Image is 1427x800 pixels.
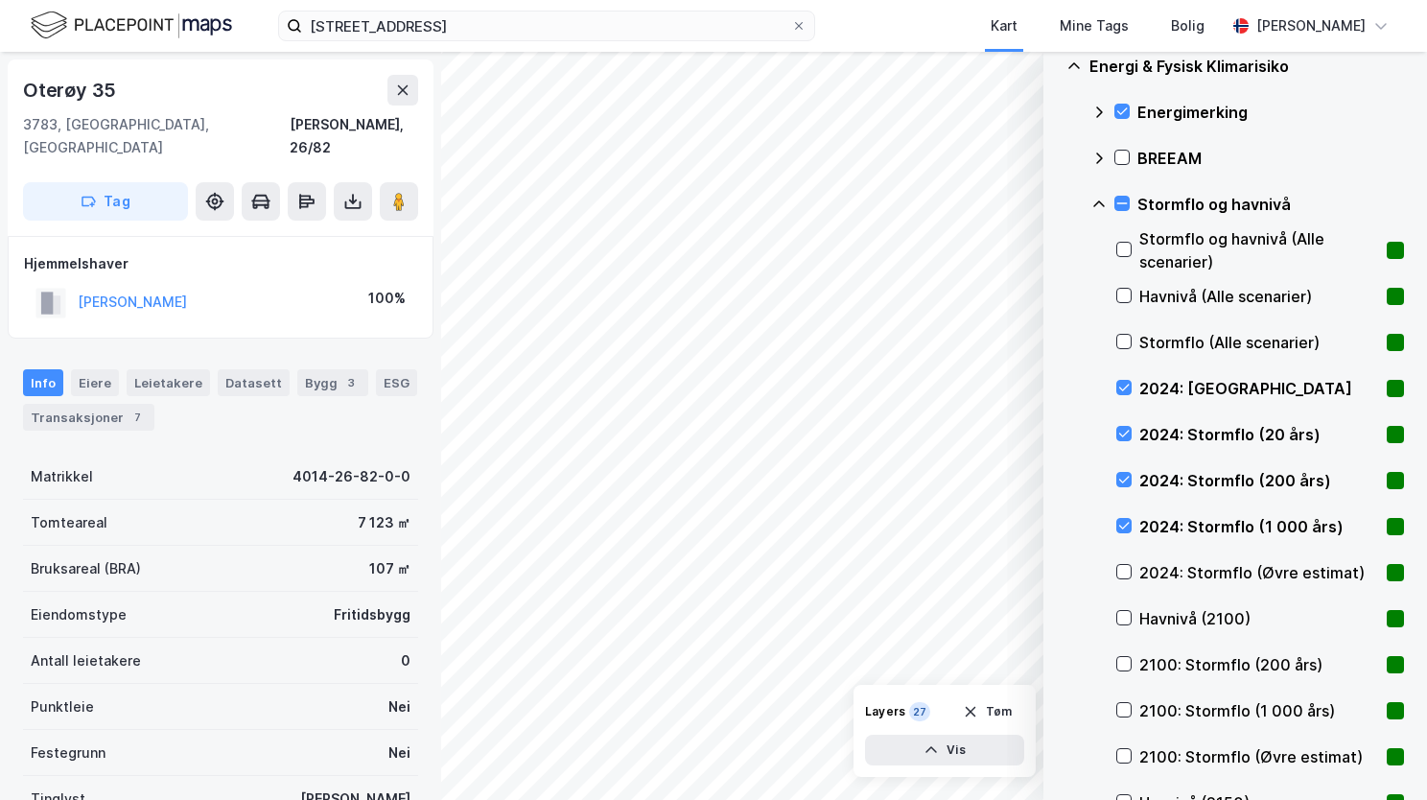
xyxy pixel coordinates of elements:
div: Tomteareal [31,511,107,534]
div: Info [23,369,63,396]
div: Bruksareal (BRA) [31,557,141,580]
div: Festegrunn [31,741,105,765]
button: Tøm [950,696,1024,727]
div: Bygg [297,369,368,396]
button: Vis [865,735,1024,765]
div: Fritidsbygg [334,603,410,626]
div: Hjemmelshaver [24,252,417,275]
div: 3 [341,373,361,392]
div: Energi & Fysisk Klimarisiko [1089,55,1404,78]
div: Havnivå (Alle scenarier) [1139,285,1379,308]
div: Stormflo og havnivå (Alle scenarier) [1139,227,1379,273]
div: Matrikkel [31,465,93,488]
button: Tag [23,182,188,221]
div: BREEAM [1137,147,1404,170]
div: 2100: Stormflo (200 års) [1139,653,1379,676]
div: Nei [388,741,410,765]
img: logo.f888ab2527a4732fd821a326f86c7f29.svg [31,9,232,42]
div: Layers [865,704,905,719]
div: Datasett [218,369,290,396]
div: Stormflo (Alle scenarier) [1139,331,1379,354]
div: [PERSON_NAME], 26/82 [290,113,418,159]
div: ESG [376,369,417,396]
div: 2100: Stormflo (Øvre estimat) [1139,745,1379,768]
div: Eiere [71,369,119,396]
div: 7 [128,408,147,427]
div: 27 [909,702,930,721]
div: 3783, [GEOGRAPHIC_DATA], [GEOGRAPHIC_DATA] [23,113,290,159]
div: Eiendomstype [31,603,127,626]
div: Stormflo og havnivå [1137,193,1404,216]
div: Antall leietakere [31,649,141,672]
div: 7 123 ㎡ [358,511,410,534]
div: Kart [991,14,1018,37]
div: Oterøy 35 [23,75,120,106]
div: 2024: Stormflo (20 års) [1139,423,1379,446]
div: Nei [388,695,410,718]
div: Bolig [1171,14,1205,37]
div: 0 [401,649,410,672]
div: Energimerking [1137,101,1404,124]
div: Leietakere [127,369,210,396]
div: 2024: Stormflo (1 000 års) [1139,515,1379,538]
input: Søk på adresse, matrikkel, gårdeiere, leietakere eller personer [302,12,791,40]
div: [PERSON_NAME] [1256,14,1366,37]
div: 4014-26-82-0-0 [292,465,410,488]
div: 2024: [GEOGRAPHIC_DATA] [1139,377,1379,400]
iframe: Chat Widget [1331,708,1427,800]
div: Transaksjoner [23,404,154,431]
div: Mine Tags [1060,14,1129,37]
div: Havnivå (2100) [1139,607,1379,630]
div: 2024: Stormflo (Øvre estimat) [1139,561,1379,584]
div: 100% [368,287,406,310]
div: 2100: Stormflo (1 000 års) [1139,699,1379,722]
div: 2024: Stormflo (200 års) [1139,469,1379,492]
div: 107 ㎡ [369,557,410,580]
div: Punktleie [31,695,94,718]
